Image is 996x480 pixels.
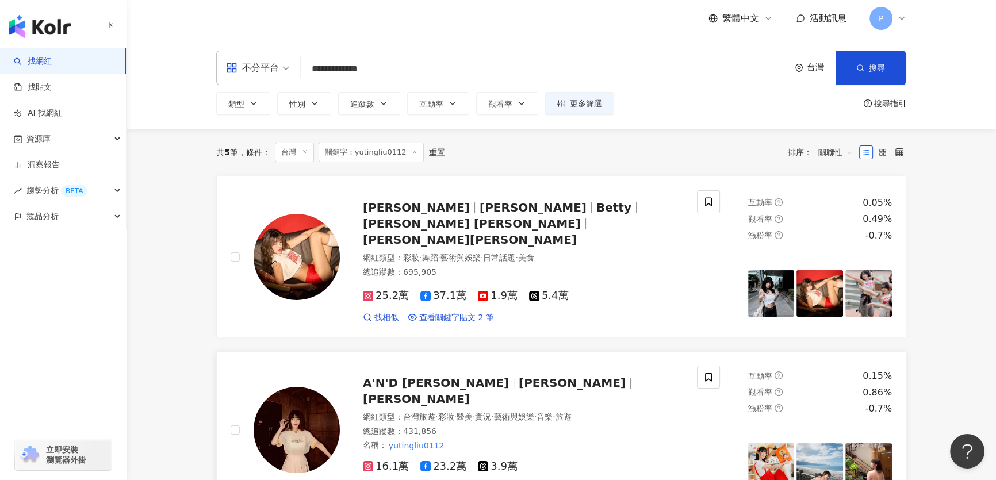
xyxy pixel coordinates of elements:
button: 互動率 [407,92,469,115]
div: 排序： [788,143,859,162]
span: 條件 ： [238,148,270,157]
span: [PERSON_NAME] [PERSON_NAME] [363,217,581,231]
div: 網紅類型 ： [363,412,683,423]
div: 不分平台 [226,59,279,77]
span: 類型 [228,99,244,109]
mark: yutingliu0112 [387,439,446,452]
span: 1.9萬 [478,290,518,302]
span: 競品分析 [26,203,59,229]
span: 台灣 [275,143,314,162]
a: KOL Avatar[PERSON_NAME][PERSON_NAME]Betty[PERSON_NAME] [PERSON_NAME][PERSON_NAME][PERSON_NAME]網紅類... [216,176,906,337]
span: 16.1萬 [363,460,409,473]
span: 活動訊息 [810,13,846,24]
iframe: Help Scout Beacon - Open [950,434,984,469]
span: question-circle [775,404,783,412]
span: Betty [596,201,631,214]
span: 台灣旅遊 [403,412,435,421]
span: appstore [226,62,237,74]
span: question-circle [775,198,783,206]
span: 5 [224,148,230,157]
div: 台灣 [807,63,836,72]
span: [PERSON_NAME] [363,392,470,406]
span: 3.9萬 [478,460,518,473]
a: 洞察報告 [14,159,60,171]
a: 找貼文 [14,82,52,93]
img: logo [9,15,71,38]
div: BETA [61,185,87,197]
span: · [419,253,422,262]
a: search找網紅 [14,56,52,67]
div: 0.49% [863,213,892,225]
span: · [553,412,555,421]
span: · [534,412,537,421]
span: · [454,412,456,421]
span: 查看關鍵字貼文 2 筆 [419,312,494,324]
img: post-image [796,270,843,317]
span: 互動率 [748,198,772,207]
a: 查看關鍵字貼文 2 筆 [408,312,494,324]
span: 名稱 ： [363,439,446,452]
span: P [879,12,883,25]
button: 性別 [277,92,331,115]
div: 總追蹤數 ： 695,905 [363,267,683,278]
span: question-circle [864,99,872,107]
span: 立即安裝 瀏覽器外掛 [46,444,86,465]
span: 旅遊 [556,412,572,421]
div: -0.7% [865,402,892,415]
span: 觀看率 [488,99,512,109]
div: 0.05% [863,197,892,209]
span: · [481,253,483,262]
a: 找相似 [363,312,399,324]
span: rise [14,187,22,195]
div: 共 筆 [216,148,238,157]
span: 互動率 [748,371,772,381]
span: environment [795,64,803,72]
button: 搜尋 [836,51,906,85]
div: 0.15% [863,370,892,382]
span: 關聯性 [818,143,853,162]
span: 醫美 [457,412,473,421]
div: 0.86% [863,386,892,399]
span: [PERSON_NAME] [519,376,626,390]
div: 重置 [428,148,445,157]
span: A'N'D [PERSON_NAME] [363,376,509,390]
span: 藝術與娛樂 [440,253,481,262]
span: 搜尋 [869,63,885,72]
span: 趨勢分析 [26,178,87,203]
div: 網紅類型 ： [363,252,683,264]
span: 關鍵字：yutingliu0112 [319,143,424,162]
div: -0.7% [865,229,892,242]
span: 更多篩選 [570,99,602,108]
span: 25.2萬 [363,290,409,302]
img: KOL Avatar [254,387,340,473]
button: 觀看率 [476,92,538,115]
span: 日常話題 [483,253,515,262]
span: · [438,253,440,262]
a: chrome extension立即安裝 瀏覽器外掛 [15,439,112,470]
span: question-circle [775,388,783,396]
div: 總追蹤數 ： 431,856 [363,426,683,437]
span: 漲粉率 [748,231,772,240]
span: · [515,253,518,262]
span: 資源庫 [26,126,51,152]
span: 實況 [475,412,491,421]
button: 類型 [216,92,270,115]
span: · [491,412,493,421]
span: question-circle [775,371,783,379]
span: 彩妝 [403,253,419,262]
span: question-circle [775,215,783,223]
img: chrome extension [18,446,41,464]
span: [PERSON_NAME] [363,201,470,214]
span: 舞蹈 [422,253,438,262]
span: 5.4萬 [529,290,569,302]
span: [PERSON_NAME] [480,201,587,214]
button: 更多篩選 [545,92,614,115]
span: 37.1萬 [420,290,466,302]
img: post-image [748,270,795,317]
span: · [473,412,475,421]
span: 繁體中文 [722,12,759,25]
span: 漲粉率 [748,404,772,413]
span: 23.2萬 [420,460,466,473]
div: 搜尋指引 [874,99,906,108]
span: 追蹤數 [350,99,374,109]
